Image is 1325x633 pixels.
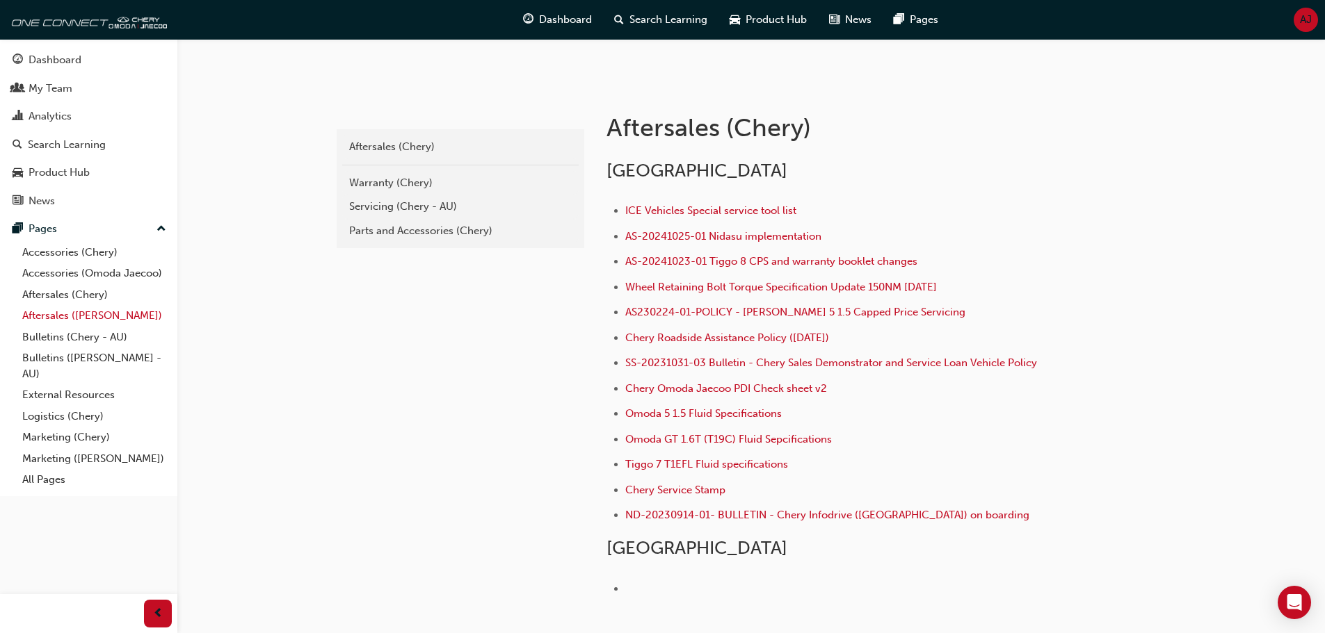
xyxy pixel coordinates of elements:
a: Bulletins (Chery - AU) [17,327,172,348]
a: Omoda 5 1.5 Fluid Specifications [625,407,782,420]
a: AS-20241023-01 Tiggo 8 CPS and warranty booklet changes [625,255,917,268]
span: guage-icon [523,11,533,28]
span: search-icon [13,139,22,151]
span: chart-icon [13,110,23,123]
a: AS230224-01-POLICY - [PERSON_NAME] 5 1.5 Capped Price Servicing [625,306,965,318]
a: Tiggo 7 T1EFL Fluid specifications [625,458,788,470]
a: Chery Omoda Jaecoo PDI Check sheet v2 [625,382,827,395]
a: Search Learning [6,132,172,158]
span: people-icon [13,83,23,95]
a: News [6,188,172,214]
a: guage-iconDashboard [512,6,603,34]
div: Servicing (Chery - AU) [349,199,572,215]
a: Logistics (Chery) [17,406,172,427]
div: Analytics [29,108,72,124]
a: pages-iconPages [883,6,949,34]
a: AS-20241025-01 Nidasu implementation [625,230,821,242]
button: DashboardMy TeamAnalyticsSearch LearningProduct HubNews [6,44,172,216]
span: car-icon [13,167,23,179]
span: Search Learning [629,12,707,28]
div: Product Hub [29,165,90,181]
span: pages-icon [13,223,23,236]
a: Aftersales ([PERSON_NAME]) [17,305,172,327]
h1: Aftersales (Chery) [607,113,1063,143]
span: Product Hub [746,12,807,28]
span: Pages [910,12,938,28]
div: Search Learning [28,137,106,153]
a: Chery Roadside Assistance Policy ([DATE]) [625,331,829,344]
a: ICE Vehicles Special service tool list [625,204,796,217]
a: Parts and Accessories (Chery) [342,219,579,243]
div: Pages [29,221,57,237]
span: news-icon [13,195,23,208]
a: All Pages [17,469,172,491]
div: News [29,193,55,209]
a: ND-20230914-01- BULLETIN - Chery Infodrive ([GEOGRAPHIC_DATA]) on boarding [625,509,1029,521]
a: My Team [6,76,172,101]
span: car-icon [730,11,740,28]
a: Servicing (Chery - AU) [342,195,579,219]
span: News [845,12,872,28]
a: SS-20231031-03 Bulletin - Chery Sales Demonstrator and Service Loan Vehicle Policy [625,356,1037,369]
a: Dashboard [6,47,172,73]
div: Warranty (Chery) [349,175,572,191]
button: AJ [1294,8,1318,32]
a: news-iconNews [818,6,883,34]
span: up-icon [156,220,166,238]
div: Aftersales (Chery) [349,139,572,155]
div: Parts and Accessories (Chery) [349,223,572,239]
span: guage-icon [13,54,23,67]
div: Open Intercom Messenger [1278,586,1311,619]
a: Marketing ([PERSON_NAME]) [17,448,172,470]
span: [GEOGRAPHIC_DATA] [607,160,787,181]
a: Aftersales (Chery) [17,284,172,306]
span: news-icon [829,11,840,28]
a: Bulletins ([PERSON_NAME] - AU) [17,347,172,384]
a: Accessories (Omoda Jaecoo) [17,263,172,284]
a: Analytics [6,104,172,129]
span: [GEOGRAPHIC_DATA] [607,537,787,559]
a: search-iconSearch Learning [603,6,718,34]
a: Marketing (Chery) [17,427,172,448]
button: Pages [6,216,172,242]
span: prev-icon [153,605,163,623]
span: Dashboard [539,12,592,28]
a: External Resources [17,384,172,406]
div: My Team [29,81,72,97]
a: Wheel Retaining Bolt Torque Specification Update 150NM [DATE] [625,281,937,293]
a: Aftersales (Chery) [342,135,579,159]
div: Dashboard [29,52,81,68]
a: car-iconProduct Hub [718,6,818,34]
a: Accessories (Chery) [17,242,172,263]
img: oneconnect [7,6,167,33]
a: Chery Service Stamp [625,484,725,496]
span: pages-icon [894,11,904,28]
a: Warranty (Chery) [342,171,579,195]
a: Product Hub [6,160,172,186]
span: search-icon [614,11,624,28]
span: AJ [1300,12,1312,28]
a: Omoda GT 1.6T (T19C) Fluid Sepcifications [625,433,832,445]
